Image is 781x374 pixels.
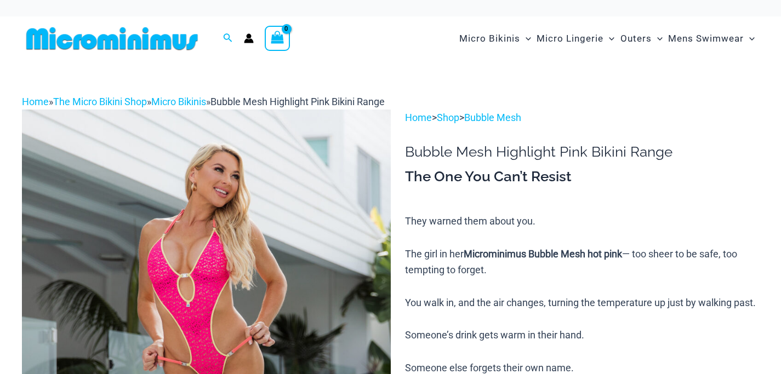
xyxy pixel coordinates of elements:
b: Microminimus Bubble Mesh hot pink [464,248,622,260]
h3: The One You Can’t Resist [405,168,759,186]
span: Micro Lingerie [537,25,603,53]
a: The Micro Bikini Shop [53,96,147,107]
span: Bubble Mesh Highlight Pink Bikini Range [210,96,385,107]
a: Mens SwimwearMenu ToggleMenu Toggle [665,22,757,55]
a: View Shopping Cart, empty [265,26,290,51]
span: Menu Toggle [652,25,663,53]
span: Menu Toggle [603,25,614,53]
a: Home [405,112,432,123]
nav: Site Navigation [455,20,759,57]
span: Outers [620,25,652,53]
a: Shop [437,112,459,123]
span: Micro Bikinis [459,25,520,53]
h1: Bubble Mesh Highlight Pink Bikini Range [405,143,759,160]
span: Menu Toggle [744,25,755,53]
a: Micro BikinisMenu ToggleMenu Toggle [457,22,534,55]
a: Account icon link [244,33,254,43]
a: Home [22,96,49,107]
span: Menu Toggle [520,25,531,53]
img: MM SHOP LOGO FLAT [22,26,202,51]
a: Micro LingerieMenu ToggleMenu Toggle [534,22,617,55]
p: > > [405,110,759,126]
a: Search icon link [223,32,233,45]
a: Micro Bikinis [151,96,206,107]
span: Mens Swimwear [668,25,744,53]
a: OutersMenu ToggleMenu Toggle [618,22,665,55]
a: Bubble Mesh [464,112,521,123]
span: » » » [22,96,385,107]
